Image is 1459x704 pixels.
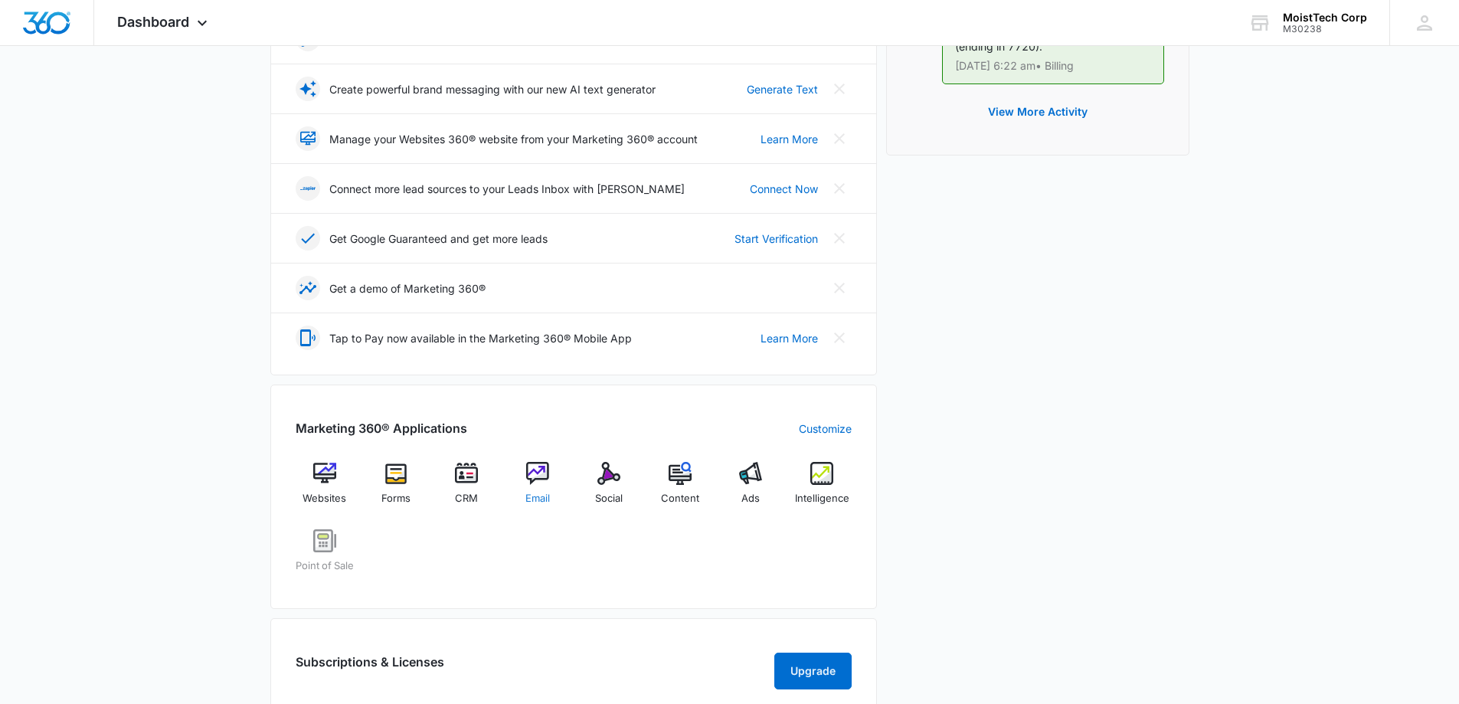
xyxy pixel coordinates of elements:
span: Websites [303,491,346,506]
div: account id [1283,24,1367,34]
p: Get Google Guaranteed and get more leads [329,231,548,247]
button: View More Activity [973,93,1103,130]
button: Close [827,226,852,250]
button: Close [827,126,852,151]
a: Generate Text [747,81,818,97]
button: Upgrade [774,653,852,689]
span: Point of Sale [296,558,354,574]
a: Point of Sale [296,529,355,584]
span: Content [661,491,699,506]
span: Intelligence [795,491,849,506]
span: Social [595,491,623,506]
a: Learn More [761,131,818,147]
a: Websites [296,462,355,517]
p: Get a demo of Marketing 360® [329,280,486,296]
p: Tap to Pay now available in the Marketing 360® Mobile App [329,330,632,346]
span: Ads [741,491,760,506]
span: Forms [381,491,411,506]
a: Customize [799,421,852,437]
a: Connect Now [750,181,818,197]
p: Manage your Websites 360® website from your Marketing 360® account [329,131,698,147]
button: Close [827,77,852,101]
p: Connect more lead sources to your Leads Inbox with [PERSON_NAME] [329,181,685,197]
h2: Marketing 360® Applications [296,419,467,437]
a: Ads [721,462,780,517]
a: Intelligence [793,462,852,517]
a: CRM [437,462,496,517]
a: Start Verification [734,231,818,247]
a: Social [580,462,639,517]
button: Close [827,326,852,350]
a: Learn More [761,330,818,346]
p: [DATE] 6:22 am • Billing [955,61,1151,71]
h2: Subscriptions & Licenses [296,653,444,683]
a: Email [509,462,568,517]
span: CRM [455,491,478,506]
p: Create powerful brand messaging with our new AI text generator [329,81,656,97]
button: Close [827,276,852,300]
button: Close [827,176,852,201]
a: Forms [366,462,425,517]
a: Content [650,462,709,517]
span: Dashboard [117,14,189,30]
div: account name [1283,11,1367,24]
span: Email [525,491,550,506]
